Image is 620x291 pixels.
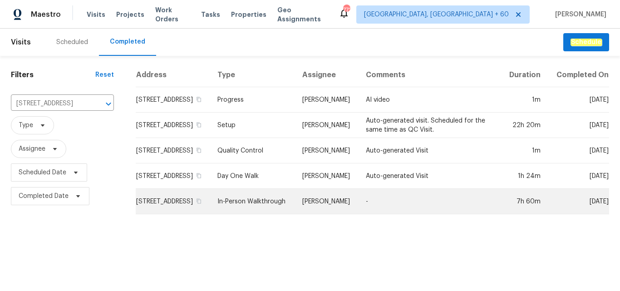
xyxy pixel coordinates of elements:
[116,10,144,19] span: Projects
[136,163,210,189] td: [STREET_ADDRESS]
[201,11,220,18] span: Tasks
[277,5,328,24] span: Geo Assignments
[501,113,548,138] td: 22h 20m
[295,113,359,138] td: [PERSON_NAME]
[19,168,66,177] span: Scheduled Date
[571,39,602,46] em: Schedule
[343,5,349,15] div: 772
[210,163,295,189] td: Day One Walk
[210,189,295,214] td: In-Person Walkthrough
[501,189,548,214] td: 7h 60m
[19,192,69,201] span: Completed Date
[295,138,359,163] td: [PERSON_NAME]
[501,63,548,87] th: Duration
[31,10,61,19] span: Maestro
[501,138,548,163] td: 1m
[295,189,359,214] td: [PERSON_NAME]
[359,113,501,138] td: Auto-generated visit. Scheduled for the same time as QC Visit.
[359,163,501,189] td: Auto-generated Visit
[548,113,609,138] td: [DATE]
[195,197,203,205] button: Copy Address
[295,63,359,87] th: Assignee
[195,121,203,129] button: Copy Address
[551,10,606,19] span: [PERSON_NAME]
[359,87,501,113] td: AI video
[548,138,609,163] td: [DATE]
[56,38,88,47] div: Scheduled
[501,163,548,189] td: 1h 24m
[136,87,210,113] td: [STREET_ADDRESS]
[195,146,203,154] button: Copy Address
[295,87,359,113] td: [PERSON_NAME]
[110,37,145,46] div: Completed
[195,95,203,104] button: Copy Address
[548,189,609,214] td: [DATE]
[87,10,105,19] span: Visits
[195,172,203,180] button: Copy Address
[231,10,266,19] span: Properties
[210,113,295,138] td: Setup
[359,138,501,163] td: Auto-generated Visit
[136,138,210,163] td: [STREET_ADDRESS]
[295,163,359,189] td: [PERSON_NAME]
[19,121,33,130] span: Type
[210,138,295,163] td: Quality Control
[136,63,210,87] th: Address
[548,163,609,189] td: [DATE]
[210,87,295,113] td: Progress
[359,189,501,214] td: -
[501,87,548,113] td: 1m
[11,32,31,52] span: Visits
[11,97,89,111] input: Search for an address...
[95,70,114,79] div: Reset
[364,10,509,19] span: [GEOGRAPHIC_DATA], [GEOGRAPHIC_DATA] + 60
[136,113,210,138] td: [STREET_ADDRESS]
[548,87,609,113] td: [DATE]
[19,144,45,153] span: Assignee
[210,63,295,87] th: Type
[136,189,210,214] td: [STREET_ADDRESS]
[359,63,501,87] th: Comments
[548,63,609,87] th: Completed On
[563,33,609,52] button: Schedule
[11,70,95,79] h1: Filters
[102,98,115,110] button: Open
[155,5,190,24] span: Work Orders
